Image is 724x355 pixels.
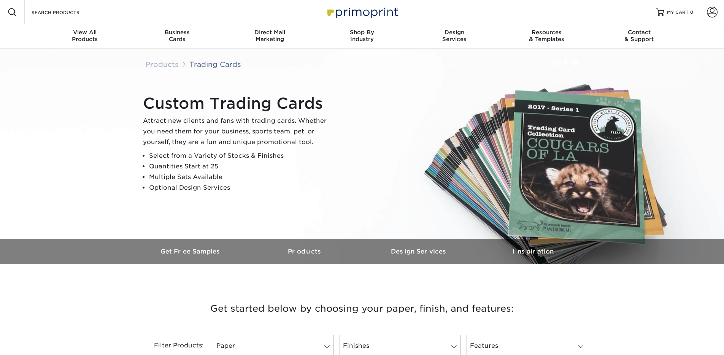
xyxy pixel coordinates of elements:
h3: Get started below by choosing your paper, finish, and features: [140,292,584,326]
a: Design Services [362,239,476,264]
li: Optional Design Services [149,182,333,193]
a: DesignServices [408,24,500,49]
a: BusinessCards [131,24,224,49]
div: Industry [316,29,408,43]
div: Products [39,29,131,43]
div: Marketing [224,29,316,43]
h3: Inspiration [476,248,590,255]
a: Get Free Samples [134,239,248,264]
span: Direct Mail [224,29,316,36]
img: Primoprint [324,4,400,20]
a: Products [248,239,362,264]
div: & Support [593,29,685,43]
p: Attract new clients and fans with trading cards. Whether you need them for your business, sports ... [143,116,333,147]
a: Inspiration [476,239,590,264]
input: SEARCH PRODUCTS..... [31,8,105,17]
span: Resources [500,29,593,36]
span: Business [131,29,224,36]
a: Shop ByIndustry [316,24,408,49]
a: Direct MailMarketing [224,24,316,49]
h3: Products [248,248,362,255]
h1: Custom Trading Cards [143,94,333,113]
span: 0 [690,10,694,15]
a: Contact& Support [593,24,685,49]
a: Trading Cards [189,60,241,68]
a: Resources& Templates [500,24,593,49]
span: MY CART [667,9,689,16]
span: View All [39,29,131,36]
span: Shop By [316,29,408,36]
span: Design [408,29,500,36]
li: Multiple Sets Available [149,172,333,182]
div: Services [408,29,500,43]
h3: Design Services [362,248,476,255]
div: Cards [131,29,224,43]
li: Select from a Variety of Stocks & Finishes [149,151,333,161]
a: View AllProducts [39,24,131,49]
div: & Templates [500,29,593,43]
h3: Get Free Samples [134,248,248,255]
a: Products [145,60,179,68]
li: Quantities Start at 25 [149,161,333,172]
span: Contact [593,29,685,36]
